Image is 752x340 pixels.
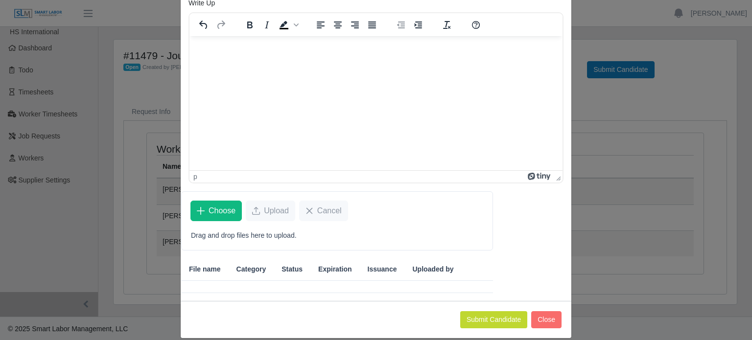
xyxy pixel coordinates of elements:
[246,201,295,221] button: Upload
[410,18,426,32] button: Increase indent
[552,171,563,182] div: Press the Up and Down arrow keys to resize the editor.
[258,18,275,32] button: Italic
[460,311,527,328] button: Submit Candidate
[189,264,221,274] span: File name
[393,18,409,32] button: Decrease indent
[318,264,352,274] span: Expiration
[191,230,483,241] p: Drag and drop files here to upload.
[195,18,212,32] button: Undo
[299,201,348,221] button: Cancel
[528,173,552,181] a: Powered by Tiny
[468,18,484,32] button: Help
[329,18,346,32] button: Align center
[531,311,562,328] button: Close
[282,264,303,274] span: Status
[439,18,455,32] button: Clear formatting
[276,18,300,32] div: Background color Black
[412,264,453,274] span: Uploaded by
[368,264,397,274] span: Issuance
[241,18,258,32] button: Bold
[212,18,229,32] button: Redo
[347,18,363,32] button: Align right
[364,18,380,32] button: Justify
[264,205,289,217] span: Upload
[236,264,266,274] span: Category
[312,18,329,32] button: Align left
[317,205,342,217] span: Cancel
[190,201,242,221] button: Choose
[209,205,235,217] span: Choose
[193,173,197,181] div: p
[189,36,563,170] iframe: Rich Text Area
